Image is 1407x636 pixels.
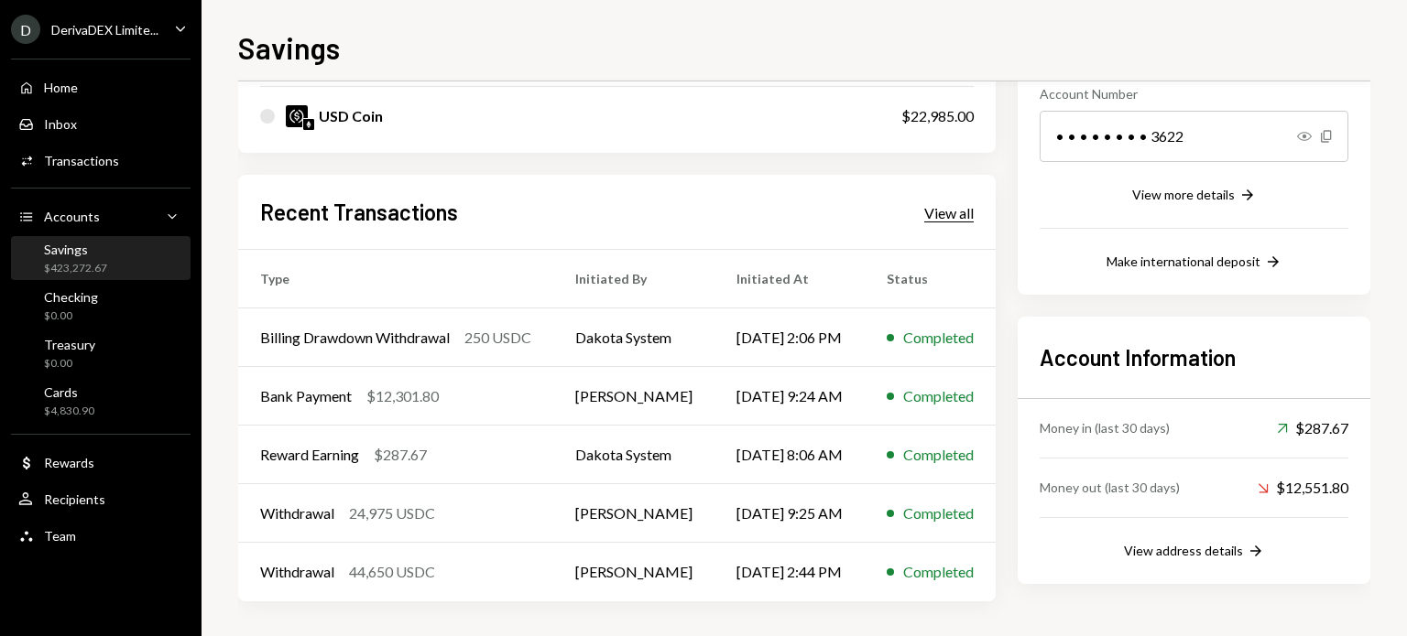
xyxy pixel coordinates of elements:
[260,502,334,524] div: Withdrawal
[714,308,865,367] td: [DATE] 2:06 PM
[865,250,996,308] th: Status
[11,519,191,552] a: Team
[286,105,308,127] img: USDC
[11,70,191,103] a: Home
[1258,477,1348,499] div: $12,551.80
[901,105,974,127] div: $22,985.00
[44,491,105,507] div: Recipients
[903,502,974,524] div: Completed
[11,107,191,140] a: Inbox
[1132,186,1257,206] button: View more details
[1040,111,1348,162] div: • • • • • • • • 3622
[44,384,94,400] div: Cards
[903,327,974,349] div: Completed
[714,426,865,484] td: [DATE] 8:06 AM
[553,426,714,484] td: Dakota System
[924,202,974,222] a: View all
[44,153,119,168] div: Transactions
[51,22,158,38] div: DerivaDEX Limite...
[714,250,865,308] th: Initiated At
[238,29,340,66] h1: Savings
[11,144,191,177] a: Transactions
[11,236,191,280] a: Savings$423,272.67
[44,356,95,372] div: $0.00
[44,209,100,224] div: Accounts
[44,528,76,544] div: Team
[319,105,383,127] div: USD Coin
[1040,418,1170,437] div: Money in (last 30 days)
[366,385,439,407] div: $12,301.80
[1040,84,1348,103] div: Account Number
[1124,542,1265,562] button: View address details
[44,289,98,305] div: Checking
[260,197,458,227] h2: Recent Transactions
[1040,478,1180,497] div: Money out (last 30 days)
[903,385,974,407] div: Completed
[11,446,191,479] a: Rewards
[903,444,974,466] div: Completed
[44,308,98,324] div: $0.00
[553,484,714,543] td: [PERSON_NAME]
[1277,417,1348,439] div: $287.67
[44,261,107,276] div: $423,272.67
[553,543,714,601] td: [PERSON_NAME]
[714,367,865,426] td: [DATE] 9:24 AM
[11,199,191,232] a: Accounts
[374,444,427,466] div: $287.67
[714,543,865,601] td: [DATE] 2:44 PM
[260,385,352,407] div: Bank Payment
[349,561,435,583] div: 44,650 USDC
[553,367,714,426] td: [PERSON_NAME]
[1107,253,1282,273] button: Make international deposit
[44,404,94,419] div: $4,830.90
[260,444,359,466] div: Reward Earning
[11,284,191,328] a: Checking$0.00
[1124,543,1243,558] div: View address details
[1107,253,1260,269] div: Make international deposit
[11,331,191,375] a: Treasury$0.00
[553,308,714,367] td: Dakota System
[260,327,450,349] div: Billing Drawdown Withdrawal
[714,484,865,543] td: [DATE] 9:25 AM
[1040,342,1348,372] h2: Account Information
[11,379,191,423] a: Cards$4,830.90
[553,250,714,308] th: Initiated By
[44,455,94,470] div: Rewards
[44,116,77,132] div: Inbox
[11,15,40,44] div: D
[303,119,314,130] img: ethereum-mainnet
[44,80,78,95] div: Home
[903,561,974,583] div: Completed
[260,561,334,583] div: Withdrawal
[44,337,95,352] div: Treasury
[464,327,531,349] div: 250 USDC
[11,482,191,515] a: Recipients
[1132,187,1235,202] div: View more details
[238,250,553,308] th: Type
[44,242,107,257] div: Savings
[349,502,435,524] div: 24,975 USDC
[924,204,974,222] div: View all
